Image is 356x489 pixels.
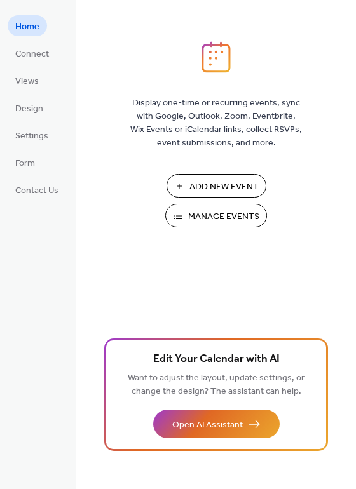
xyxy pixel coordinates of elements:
span: Display one-time or recurring events, sync with Google, Outlook, Zoom, Eventbrite, Wix Events or ... [130,97,302,150]
button: Add New Event [167,174,266,198]
span: Home [15,20,39,34]
span: Open AI Assistant [172,419,243,432]
span: Manage Events [188,210,259,224]
button: Manage Events [165,204,267,227]
span: Connect [15,48,49,61]
a: Contact Us [8,179,66,200]
a: Design [8,97,51,118]
span: Edit Your Calendar with AI [153,351,280,368]
img: logo_icon.svg [202,41,231,73]
a: Connect [8,43,57,64]
span: Add New Event [189,180,259,194]
a: Form [8,152,43,173]
span: Want to adjust the layout, update settings, or change the design? The assistant can help. [128,370,305,400]
span: Views [15,75,39,88]
span: Design [15,102,43,116]
span: Contact Us [15,184,58,198]
button: Open AI Assistant [153,410,280,438]
a: Views [8,70,46,91]
span: Form [15,157,35,170]
span: Settings [15,130,48,143]
a: Home [8,15,47,36]
a: Settings [8,124,56,145]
